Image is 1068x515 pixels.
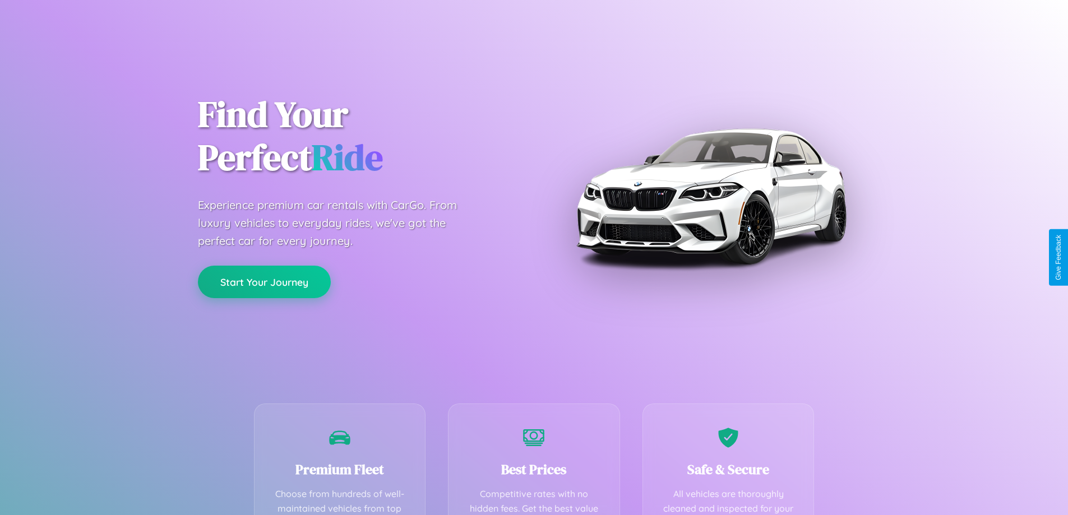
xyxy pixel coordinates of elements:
button: Start Your Journey [198,266,331,298]
h3: Premium Fleet [271,460,409,479]
p: Experience premium car rentals with CarGo. From luxury vehicles to everyday rides, we've got the ... [198,196,478,250]
img: Premium BMW car rental vehicle [571,56,851,336]
h3: Safe & Secure [660,460,797,479]
h1: Find Your Perfect [198,93,517,179]
span: Ride [312,133,383,182]
h3: Best Prices [465,460,603,479]
div: Give Feedback [1055,235,1062,280]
